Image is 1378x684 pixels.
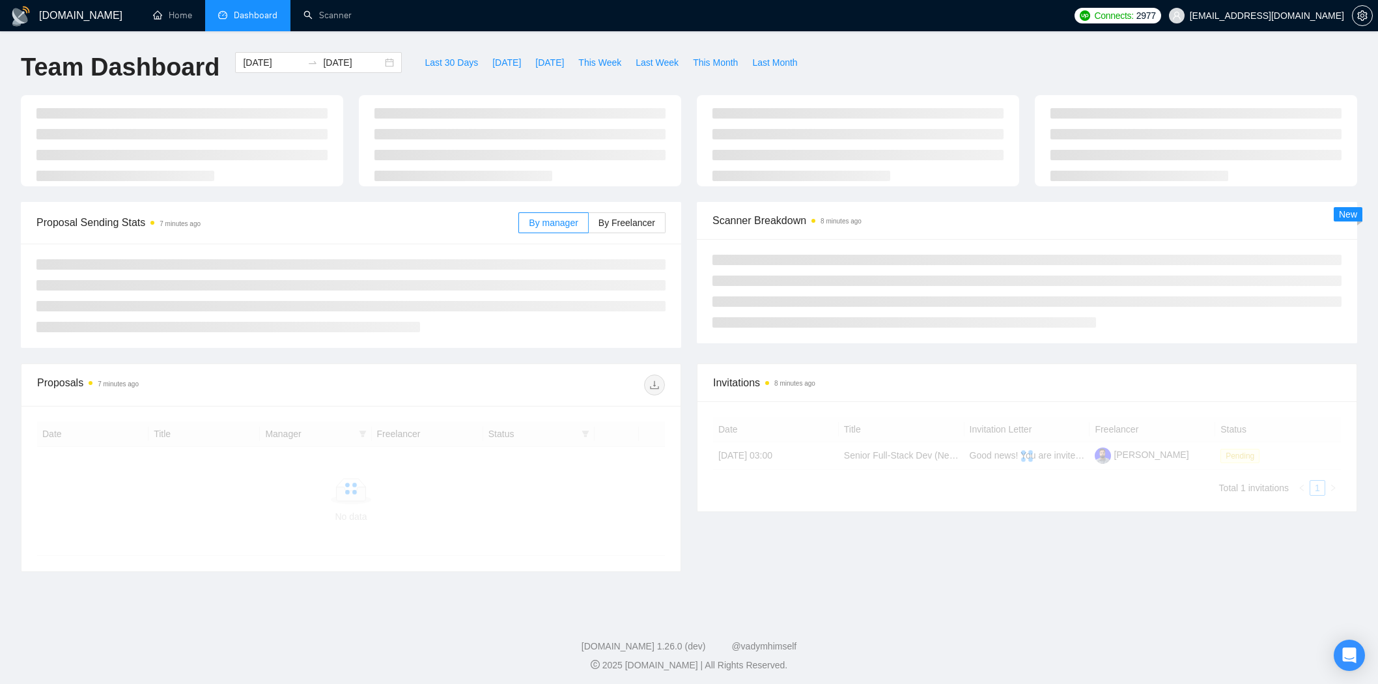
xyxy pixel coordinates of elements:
[598,218,655,228] span: By Freelancer
[821,218,862,225] time: 8 minutes ago
[628,52,686,73] button: Last Week
[37,375,351,395] div: Proposals
[1136,8,1156,23] span: 2977
[528,52,571,73] button: [DATE]
[485,52,528,73] button: [DATE]
[686,52,745,73] button: This Month
[218,10,227,20] span: dashboard
[492,55,521,70] span: [DATE]
[160,220,201,227] time: 7 minutes ago
[529,218,578,228] span: By manager
[582,641,706,651] a: [DOMAIN_NAME] 1.26.0 (dev)
[243,55,302,70] input: Start date
[1094,8,1133,23] span: Connects:
[571,52,628,73] button: This Week
[323,55,382,70] input: End date
[636,55,679,70] span: Last Week
[591,660,600,669] span: copyright
[36,214,518,231] span: Proposal Sending Stats
[98,380,139,388] time: 7 minutes ago
[307,57,318,68] span: swap-right
[417,52,485,73] button: Last 30 Days
[1352,5,1373,26] button: setting
[1172,11,1181,20] span: user
[731,641,796,651] a: @vadymhimself
[1353,10,1372,21] span: setting
[535,55,564,70] span: [DATE]
[752,55,797,70] span: Last Month
[712,212,1342,229] span: Scanner Breakdown
[1339,209,1357,220] span: New
[10,6,31,27] img: logo
[307,57,318,68] span: to
[774,380,815,387] time: 8 minutes ago
[745,52,804,73] button: Last Month
[1352,10,1373,21] a: setting
[303,10,352,21] a: searchScanner
[713,375,1341,391] span: Invitations
[1080,10,1090,21] img: upwork-logo.png
[10,659,1368,672] div: 2025 [DOMAIN_NAME] | All Rights Reserved.
[153,10,192,21] a: homeHome
[425,55,478,70] span: Last 30 Days
[234,10,277,21] span: Dashboard
[578,55,621,70] span: This Week
[1334,640,1365,671] div: Open Intercom Messenger
[693,55,738,70] span: This Month
[21,52,219,83] h1: Team Dashboard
